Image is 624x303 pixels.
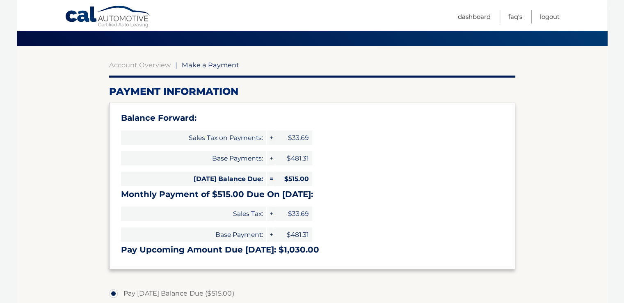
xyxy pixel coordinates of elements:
[109,61,171,69] a: Account Overview
[267,207,275,221] span: +
[540,10,560,23] a: Logout
[121,113,503,123] h3: Balance Forward:
[175,61,177,69] span: |
[121,189,503,200] h3: Monthly Payment of $515.00 Due On [DATE]:
[182,61,239,69] span: Make a Payment
[121,207,266,221] span: Sales Tax:
[267,131,275,145] span: +
[121,131,266,145] span: Sales Tax on Payments:
[121,245,503,255] h3: Pay Upcoming Amount Due [DATE]: $1,030.00
[267,151,275,165] span: +
[109,285,515,302] label: Pay [DATE] Balance Due ($515.00)
[275,227,312,242] span: $481.31
[275,131,312,145] span: $33.69
[121,227,266,242] span: Base Payment:
[121,151,266,165] span: Base Payments:
[267,227,275,242] span: +
[275,207,312,221] span: $33.69
[275,172,312,186] span: $515.00
[458,10,491,23] a: Dashboard
[121,172,266,186] span: [DATE] Balance Due:
[275,151,312,165] span: $481.31
[508,10,522,23] a: FAQ's
[65,5,151,29] a: Cal Automotive
[267,172,275,186] span: =
[109,85,515,98] h2: Payment Information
